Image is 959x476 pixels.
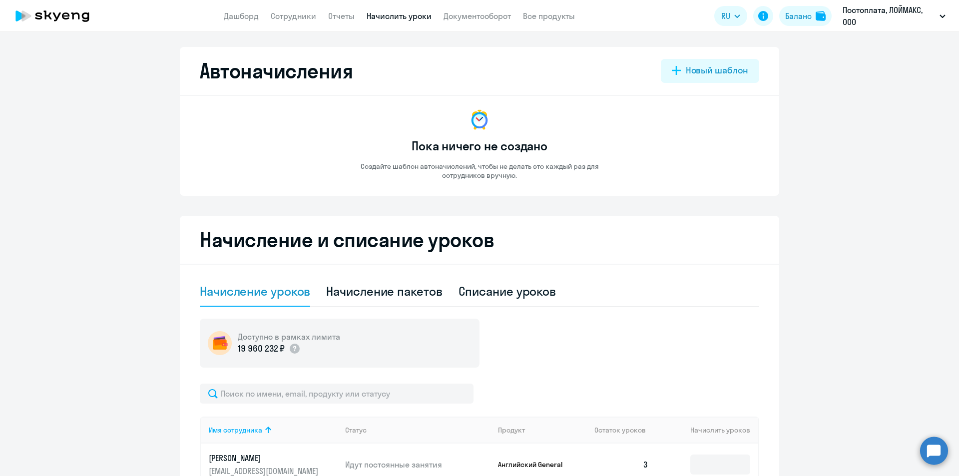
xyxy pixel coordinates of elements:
[367,11,432,21] a: Начислить уроки
[209,426,262,435] div: Имя сотрудника
[498,460,573,469] p: Английский General
[444,11,511,21] a: Документооборот
[816,11,826,21] img: balance
[345,426,490,435] div: Статус
[345,459,490,470] p: Идут постоянные занятия
[200,384,474,404] input: Поиск по имени, email, продукту или статусу
[779,6,832,26] button: Балансbalance
[328,11,355,21] a: Отчеты
[271,11,316,21] a: Сотрудники
[200,283,310,299] div: Начисление уроков
[412,138,547,154] h3: Пока ничего не создано
[224,11,259,21] a: Дашборд
[468,108,491,132] img: no-data
[326,283,442,299] div: Начисление пакетов
[523,11,575,21] a: Все продукты
[340,162,619,180] p: Создайте шаблон автоначислений, чтобы не делать это каждый раз для сотрудников вручную.
[661,59,759,83] button: Новый шаблон
[200,228,759,252] h2: Начисление и списание уроков
[238,331,340,342] h5: Доступно в рамках лимита
[345,426,367,435] div: Статус
[200,59,353,83] h2: Автоначисления
[785,10,812,22] div: Баланс
[209,426,337,435] div: Имя сотрудника
[498,426,587,435] div: Продукт
[209,453,321,464] p: [PERSON_NAME]
[459,283,556,299] div: Списание уроков
[594,426,646,435] span: Остаток уроков
[721,10,730,22] span: RU
[656,417,758,444] th: Начислить уроков
[843,4,936,28] p: Постоплата, ЛОЙМАКС, ООО
[208,331,232,355] img: wallet-circle.png
[686,64,748,77] div: Новый шаблон
[498,426,525,435] div: Продукт
[838,4,951,28] button: Постоплата, ЛОЙМАКС, ООО
[714,6,747,26] button: RU
[238,342,285,355] p: 19 960 232 ₽
[594,426,656,435] div: Остаток уроков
